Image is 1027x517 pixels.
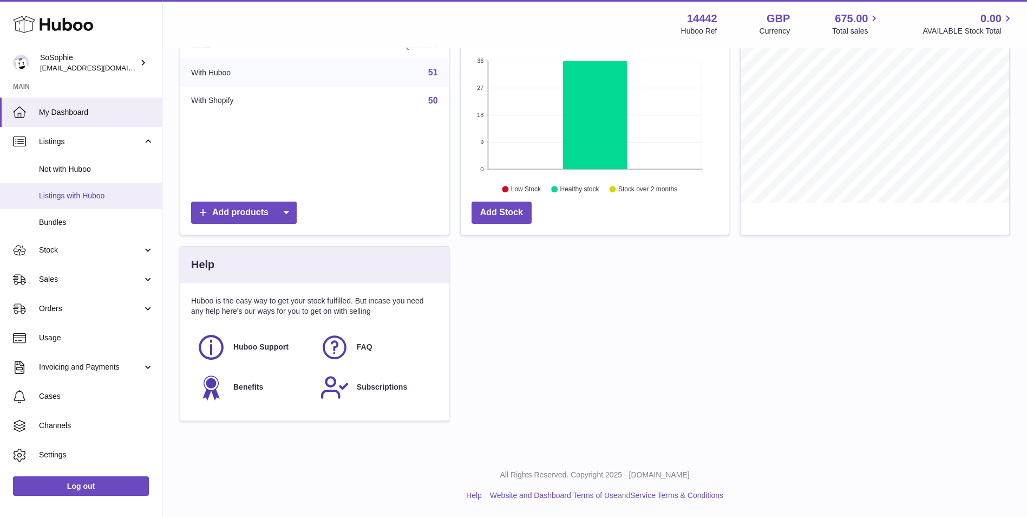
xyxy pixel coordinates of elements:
text: Low Stock [511,185,541,193]
span: Stock [39,245,142,255]
text: 36 [477,57,483,64]
td: With Shopify [180,87,325,115]
a: 675.00 Total sales [832,11,880,36]
p: Huboo is the easy way to get your stock fulfilled. But incase you need any help here's our ways f... [191,296,438,316]
div: Currency [760,26,790,36]
span: Listings [39,137,142,147]
span: Not with Huboo [39,164,154,175]
div: Huboo Ref [681,26,717,36]
span: Sales [39,274,142,285]
span: Invoicing and Payments [39,362,142,372]
a: Website and Dashboard Terms of Use [490,491,618,500]
div: SoSophie [40,53,138,73]
span: AVAILABLE Stock Total [923,26,1014,36]
a: 50 [428,96,438,105]
text: Healthy stock [560,185,599,193]
a: Help [466,491,482,500]
strong: 14442 [687,11,717,26]
text: 27 [477,85,483,91]
span: Benefits [233,382,263,392]
a: Subscriptions [320,373,433,402]
li: and [486,490,723,501]
td: With Huboo [180,59,325,87]
span: Listings with Huboo [39,191,154,201]
span: 675.00 [835,11,868,26]
span: Cases [39,391,154,402]
strong: GBP [767,11,790,26]
a: 51 [428,68,438,77]
span: [EMAIL_ADDRESS][DOMAIN_NAME] [40,63,159,72]
a: 0.00 AVAILABLE Stock Total [923,11,1014,36]
span: Total sales [832,26,880,36]
span: Orders [39,303,142,314]
span: Usage [39,333,154,343]
text: 18 [477,112,483,118]
a: Benefits [197,373,309,402]
text: 0 [480,166,483,172]
img: internalAdmin-14442@internal.huboo.com [13,55,29,71]
span: 0.00 [980,11,1002,26]
span: Bundles [39,217,154,228]
text: Stock over 2 months [618,185,677,193]
text: 9 [480,139,483,145]
a: Service Terms & Conditions [630,491,723,500]
span: Huboo Support [233,342,289,352]
a: Log out [13,476,149,496]
a: FAQ [320,333,433,362]
a: Add products [191,202,297,224]
span: Subscriptions [357,382,407,392]
span: My Dashboard [39,107,154,118]
p: All Rights Reserved. Copyright 2025 - [DOMAIN_NAME] [171,470,1018,480]
a: Huboo Support [197,333,309,362]
span: Channels [39,421,154,431]
span: Settings [39,450,154,460]
span: FAQ [357,342,372,352]
h3: Help [191,257,214,272]
a: Add Stock [472,202,532,224]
